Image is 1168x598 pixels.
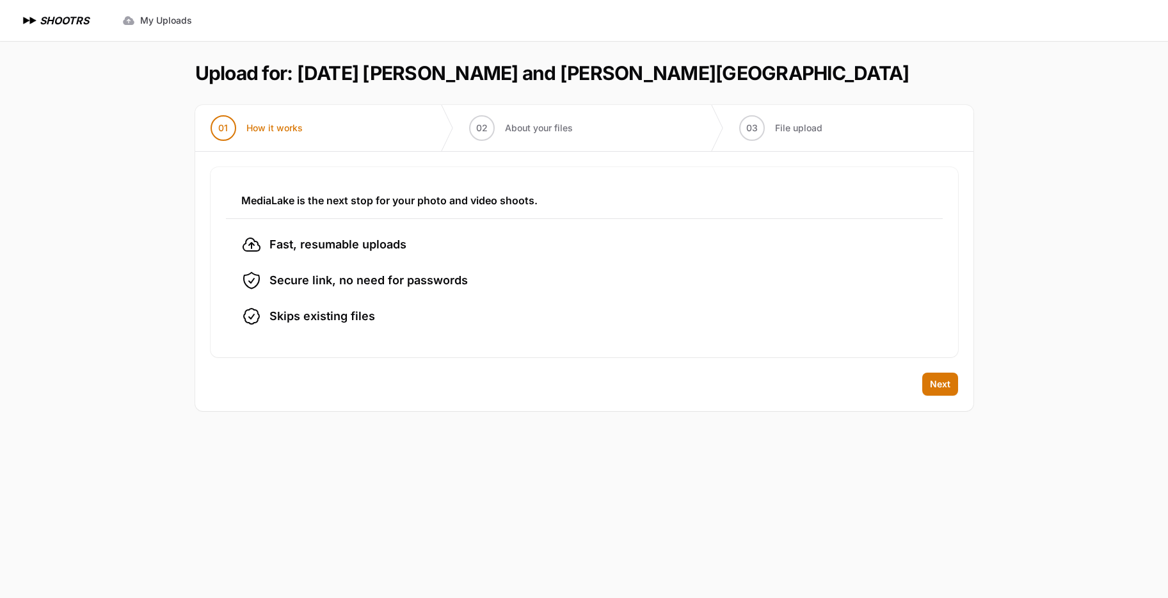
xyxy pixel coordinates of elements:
button: Next [922,373,958,396]
span: Fast, resumable uploads [269,236,406,254]
span: About your files [505,122,573,134]
h1: SHOOTRS [40,13,89,28]
h3: MediaLake is the next stop for your photo and video shoots. [241,193,927,208]
button: 02 About your files [454,105,588,151]
span: Next [930,378,950,391]
span: Secure link, no need for passwords [269,271,468,289]
button: 03 File upload [724,105,838,151]
h1: Upload for: [DATE] [PERSON_NAME] and [PERSON_NAME][GEOGRAPHIC_DATA] [195,61,909,85]
span: My Uploads [140,14,192,27]
img: SHOOTRS [20,13,40,28]
a: My Uploads [115,9,200,32]
button: 01 How it works [195,105,318,151]
span: 02 [476,122,488,134]
span: File upload [775,122,822,134]
span: How it works [246,122,303,134]
span: Skips existing files [269,307,375,325]
span: 01 [218,122,228,134]
span: 03 [746,122,758,134]
a: SHOOTRS SHOOTRS [20,13,89,28]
